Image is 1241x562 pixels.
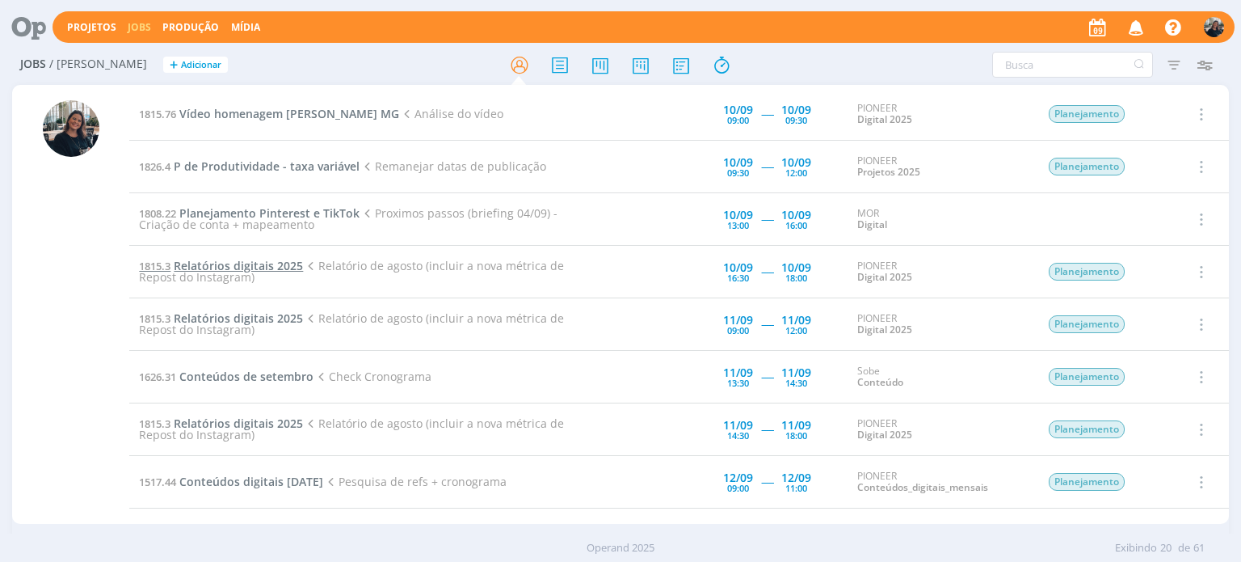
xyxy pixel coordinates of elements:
button: Mídia [226,21,265,34]
a: Digital [857,218,887,231]
div: PIONEER [857,313,1024,336]
span: 1808.22 [139,206,176,221]
div: 10/09 [723,157,753,168]
span: Relatório de agosto (incluir a nova métrica de Repost do Instagram) [139,311,563,337]
div: 14:30 [727,431,749,440]
div: PIONEER [857,471,1024,494]
a: Digital 2025 [857,428,912,442]
a: Mídia [231,20,260,34]
a: 1815.3Relatórios digitais 2025 [139,311,303,326]
a: Jobs [128,20,151,34]
input: Busca [992,52,1153,78]
span: 1815.3 [139,311,170,326]
span: 1815.3 [139,259,170,273]
span: 1826.4 [139,159,170,174]
span: Relatório de agosto (incluir a nova métrica de Repost do Instagram) [139,416,563,442]
div: 11:00 [785,484,807,492]
a: 1808.22Planejamento Pinterest e TikTok [139,205,360,221]
span: Vídeo homenagem [PERSON_NAME] MG [179,106,399,121]
a: Projetos 2025 [857,165,920,179]
span: 61 [1193,540,1205,556]
div: Sobe [857,366,1024,389]
img: M [1204,17,1224,37]
span: 1815.76 [139,107,176,121]
button: Produção [158,21,224,34]
button: Jobs [123,21,156,34]
div: 16:30 [727,273,749,282]
button: +Adicionar [163,57,228,74]
div: 10/09 [781,104,811,116]
span: Relatórios digitais 2025 [174,311,303,326]
div: 18:00 [785,273,807,282]
span: Adicionar [181,60,221,70]
span: P de Produtividade - taxa variável [174,158,360,174]
span: Remanejar datas de publicação [360,158,545,174]
div: 11/09 [723,420,753,431]
img: M [43,100,99,157]
div: MOR [857,208,1024,231]
div: 13:30 [727,378,749,387]
span: ----- [761,316,773,332]
button: Projetos [62,21,121,34]
span: de [1178,540,1190,556]
span: Planejamento [1049,263,1125,281]
div: 12/09 [723,472,753,484]
span: Jobs [20,57,46,71]
span: Conteúdos digitais [DATE] [179,474,323,489]
span: ----- [761,474,773,489]
div: 11/09 [723,367,753,378]
span: Planejamento [1049,473,1125,491]
div: 18:00 [785,431,807,440]
button: M [1203,13,1225,41]
span: Relatórios digitais 2025 [174,258,303,273]
span: Check Cronograma [313,369,431,384]
div: 10/09 [723,209,753,221]
span: 1517.44 [139,475,176,489]
span: Exibindo [1115,540,1157,556]
span: Pesquisa de refs + cronograma [323,474,506,489]
a: Conteúdos_digitais_mensais [857,480,988,494]
div: 10/09 [723,262,753,273]
div: PIONEER [857,155,1024,179]
span: / [PERSON_NAME] [49,57,147,71]
div: 09:30 [727,168,749,177]
a: Digital 2025 [857,323,912,336]
a: Conteúdo [857,375,903,389]
span: ----- [761,369,773,384]
span: Planejamento [1049,158,1125,175]
span: Planejamento [1049,368,1125,386]
div: PIONEER [857,103,1024,126]
div: PIONEER [857,260,1024,284]
div: 10/09 [781,157,811,168]
span: Planejamento [1049,315,1125,333]
span: ----- [761,106,773,121]
div: 14:30 [785,378,807,387]
div: 09:00 [727,116,749,125]
span: Relatórios digitais 2025 [174,416,303,431]
div: 12/09 [781,472,811,484]
div: 16:00 [785,221,807,230]
span: ----- [761,158,773,174]
span: 1815.3 [139,416,170,431]
div: 11/09 [781,315,811,326]
div: PIONEER [857,418,1024,442]
div: 09:30 [785,116,807,125]
span: Análise do vídeo [399,106,503,121]
a: 1826.4P de Produtividade - taxa variável [139,158,360,174]
a: Digital 2025 [857,112,912,126]
span: Proximos passos (briefing 04/09) - Criação de conta + mapeamento [139,205,557,232]
span: ----- [761,264,773,279]
span: 20 [1160,540,1172,556]
span: ----- [761,211,773,226]
span: 1626.31 [139,370,176,384]
a: 1626.31Conteúdos de setembro [139,369,313,384]
a: 1815.76Vídeo homenagem [PERSON_NAME] MG [139,106,399,121]
a: 1517.44Conteúdos digitais [DATE] [139,474,323,489]
div: 09:00 [727,484,749,492]
div: 11/09 [781,420,811,431]
div: 11/09 [781,367,811,378]
a: 1815.3Relatórios digitais 2025 [139,258,303,273]
span: Relatório de agosto (incluir a nova métrica de Repost do Instagram) [139,258,563,285]
span: Conteúdos de setembro [179,369,313,384]
div: 10/09 [781,209,811,221]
